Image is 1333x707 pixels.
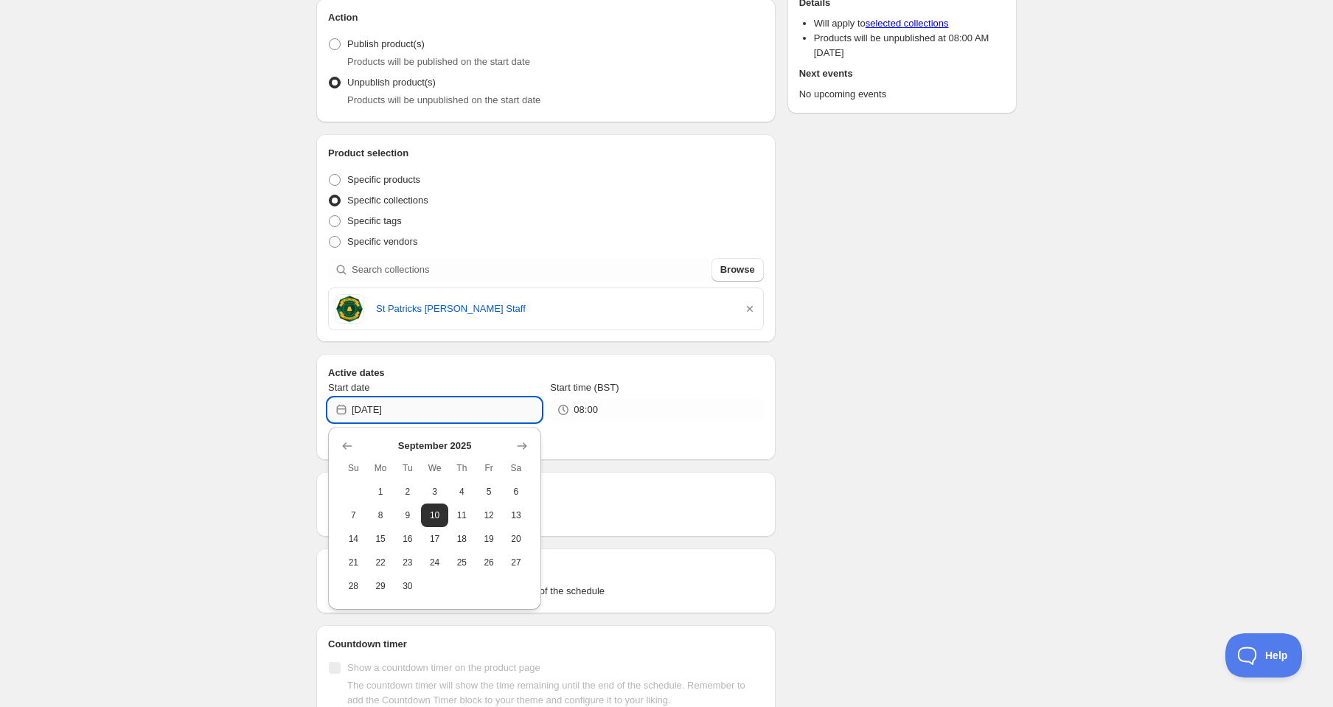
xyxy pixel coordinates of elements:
[454,557,470,568] span: 25
[1225,633,1304,678] iframe: Toggle Customer Support
[814,16,1005,31] li: Will apply to
[328,10,764,25] h2: Action
[421,527,448,551] button: Wednesday September 17 2025
[421,480,448,504] button: Wednesday September 3 2025
[346,462,361,474] span: Su
[421,551,448,574] button: Wednesday September 24 2025
[427,462,442,474] span: We
[340,504,367,527] button: Sunday September 7 2025
[394,504,422,527] button: Tuesday September 9 2025
[328,366,764,380] h2: Active dates
[347,174,420,185] span: Specific products
[509,486,524,498] span: 6
[866,18,949,29] a: selected collections
[448,551,476,574] button: Thursday September 25 2025
[347,215,402,226] span: Specific tags
[394,551,422,574] button: Tuesday September 23 2025
[347,195,428,206] span: Specific collections
[394,527,422,551] button: Tuesday September 16 2025
[328,560,764,575] h2: Tags
[346,509,361,521] span: 7
[509,462,524,474] span: Sa
[454,533,470,545] span: 18
[454,462,470,474] span: Th
[376,302,731,316] a: St Patricks [PERSON_NAME] Staff
[367,551,394,574] button: Monday September 22 2025
[421,456,448,480] th: Wednesday
[373,509,389,521] span: 8
[337,436,358,456] button: Show previous month, August 2025
[340,527,367,551] button: Sunday September 14 2025
[328,382,369,393] span: Start date
[400,557,416,568] span: 23
[347,94,540,105] span: Products will be unpublished on the start date
[400,486,416,498] span: 2
[394,574,422,598] button: Tuesday September 30 2025
[427,533,442,545] span: 17
[476,551,503,574] button: Friday September 26 2025
[448,504,476,527] button: Thursday September 11 2025
[373,462,389,474] span: Mo
[367,456,394,480] th: Monday
[367,574,394,598] button: Monday September 29 2025
[476,480,503,504] button: Friday September 5 2025
[340,456,367,480] th: Sunday
[400,533,416,545] span: 16
[347,56,530,67] span: Products will be published on the start date
[328,146,764,161] h2: Product selection
[503,504,530,527] button: Saturday September 13 2025
[512,436,532,456] button: Show next month, October 2025
[394,456,422,480] th: Tuesday
[352,258,709,282] input: Search collections
[448,527,476,551] button: Thursday September 18 2025
[400,509,416,521] span: 9
[799,87,1005,102] p: No upcoming events
[503,456,530,480] th: Saturday
[481,486,497,498] span: 5
[367,480,394,504] button: Monday September 1 2025
[340,574,367,598] button: Sunday September 28 2025
[367,527,394,551] button: Monday September 15 2025
[454,486,470,498] span: 4
[427,557,442,568] span: 24
[481,557,497,568] span: 26
[373,557,389,568] span: 22
[509,533,524,545] span: 20
[328,637,764,652] h2: Countdown timer
[509,557,524,568] span: 27
[328,484,764,498] h2: Repeating
[509,509,524,521] span: 13
[394,480,422,504] button: Tuesday September 2 2025
[711,258,764,282] button: Browse
[347,236,417,247] span: Specific vendors
[346,557,361,568] span: 21
[346,580,361,592] span: 28
[400,462,416,474] span: Tu
[503,480,530,504] button: Saturday September 6 2025
[427,509,442,521] span: 10
[720,262,755,277] span: Browse
[347,662,540,673] span: Show a countdown timer on the product page
[373,533,389,545] span: 15
[367,504,394,527] button: Monday September 8 2025
[503,551,530,574] button: Saturday September 27 2025
[503,527,530,551] button: Saturday September 20 2025
[481,533,497,545] span: 19
[373,486,389,498] span: 1
[347,38,425,49] span: Publish product(s)
[550,382,619,393] span: Start time (BST)
[448,480,476,504] button: Thursday September 4 2025
[427,486,442,498] span: 3
[481,462,497,474] span: Fr
[799,66,1005,81] h2: Next events
[476,456,503,480] th: Friday
[481,509,497,521] span: 12
[340,551,367,574] button: Sunday September 21 2025
[448,456,476,480] th: Thursday
[454,509,470,521] span: 11
[347,77,436,88] span: Unpublish product(s)
[373,580,389,592] span: 29
[421,504,448,527] button: Wednesday September 10 2025
[814,31,1005,60] li: Products will be unpublished at 08:00 AM [DATE]
[476,504,503,527] button: Friday September 12 2025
